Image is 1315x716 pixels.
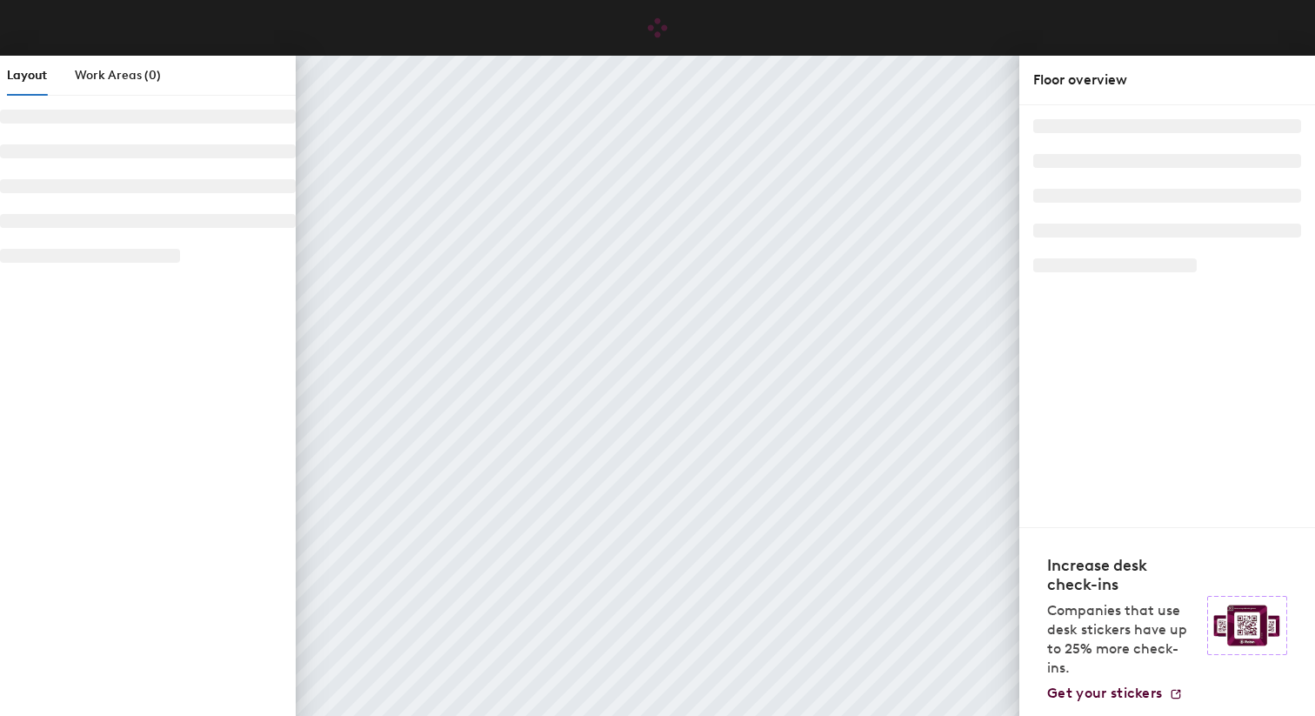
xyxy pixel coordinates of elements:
[1047,685,1183,702] a: Get your stickers
[7,68,47,83] span: Layout
[1047,601,1197,678] p: Companies that use desk stickers have up to 25% more check-ins.
[1047,556,1197,594] h4: Increase desk check-ins
[1033,70,1301,90] div: Floor overview
[1207,596,1287,655] img: Sticker logo
[75,68,161,83] span: Work Areas (0)
[1047,685,1162,701] span: Get your stickers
